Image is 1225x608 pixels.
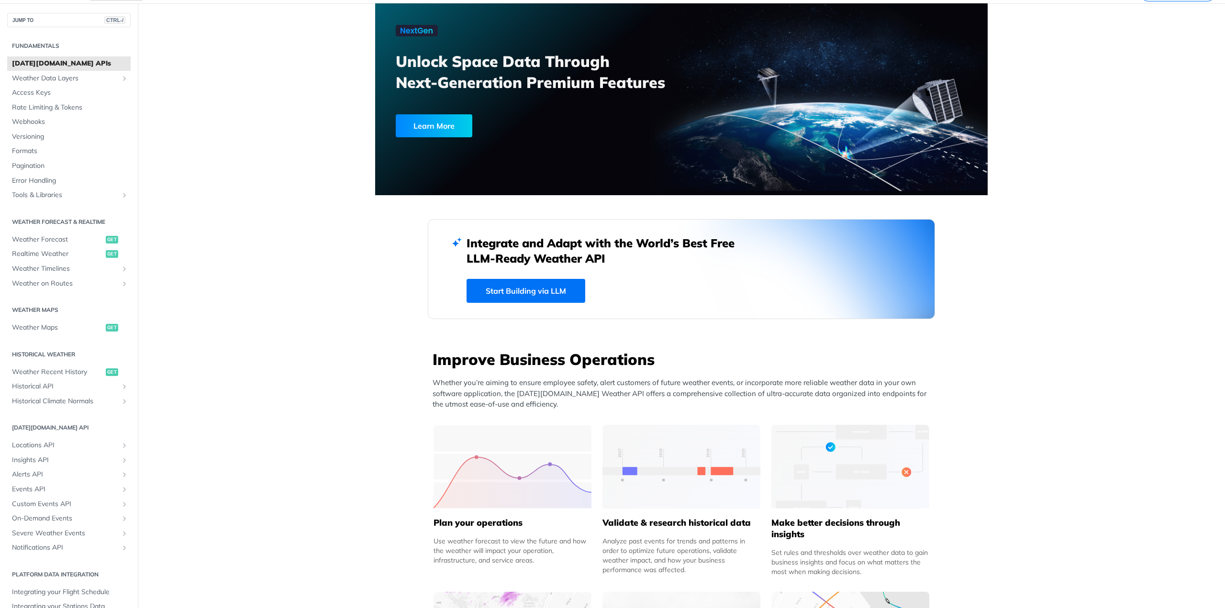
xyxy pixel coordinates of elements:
h3: Improve Business Operations [433,349,935,370]
span: Integrating your Flight Schedule [12,587,128,597]
span: Severe Weather Events [12,529,118,538]
span: Notifications API [12,543,118,553]
button: Show subpages for Severe Weather Events [121,530,128,537]
span: get [106,368,118,376]
span: get [106,324,118,332]
a: Weather TimelinesShow subpages for Weather Timelines [7,262,131,276]
h2: Weather Maps [7,306,131,314]
div: Learn More [396,114,472,137]
a: Locations APIShow subpages for Locations API [7,438,131,453]
a: Weather Mapsget [7,321,131,335]
button: Show subpages for Custom Events API [121,500,128,508]
span: Formats [12,146,128,156]
span: Custom Events API [12,499,118,509]
a: Historical APIShow subpages for Historical API [7,379,131,394]
button: Show subpages for Weather on Routes [121,280,128,287]
span: Weather Forecast [12,235,103,244]
span: On-Demand Events [12,514,118,523]
p: Whether you’re aiming to ensure employee safety, alert customers of future weather events, or inc... [433,377,935,410]
button: Show subpages for Historical API [121,383,128,390]
button: Show subpages for Events API [121,486,128,493]
img: a22d113-group-496-32x.svg [771,425,929,509]
img: 39565e8-group-4962x.svg [434,425,591,509]
a: Access Keys [7,86,131,100]
a: Events APIShow subpages for Events API [7,482,131,497]
a: Error Handling [7,174,131,188]
span: Weather on Routes [12,279,118,288]
button: Show subpages for Tools & Libraries [121,191,128,199]
div: Analyze past events for trends and patterns in order to optimize future operations, validate weat... [602,536,760,575]
a: Weather Forecastget [7,232,131,247]
span: Tools & Libraries [12,190,118,200]
a: Webhooks [7,115,131,129]
span: Pagination [12,161,128,171]
button: Show subpages for Weather Data Layers [121,75,128,82]
a: Learn More [396,114,633,137]
div: Set rules and thresholds over weather data to gain business insights and focus on what matters th... [771,548,929,576]
span: Weather Timelines [12,264,118,274]
a: Custom Events APIShow subpages for Custom Events API [7,497,131,511]
img: NextGen [396,25,438,36]
a: On-Demand EventsShow subpages for On-Demand Events [7,511,131,526]
a: Start Building via LLM [467,279,585,303]
a: Tools & LibrariesShow subpages for Tools & Libraries [7,188,131,202]
h2: Historical Weather [7,350,131,359]
a: Severe Weather EventsShow subpages for Severe Weather Events [7,526,131,541]
h5: Plan your operations [434,517,591,529]
button: Show subpages for Notifications API [121,544,128,552]
a: Alerts APIShow subpages for Alerts API [7,467,131,482]
button: Show subpages for On-Demand Events [121,515,128,522]
a: Insights APIShow subpages for Insights API [7,453,131,467]
a: Pagination [7,159,131,173]
span: [DATE][DOMAIN_NAME] APIs [12,59,128,68]
button: Show subpages for Historical Climate Normals [121,398,128,405]
h2: Fundamentals [7,42,131,50]
span: Realtime Weather [12,249,103,259]
span: Alerts API [12,470,118,479]
span: Error Handling [12,176,128,186]
h2: Integrate and Adapt with the World’s Best Free LLM-Ready Weather API [467,235,749,266]
h3: Unlock Space Data Through Next-Generation Premium Features [396,51,692,93]
a: Realtime Weatherget [7,247,131,261]
button: JUMP TOCTRL-/ [7,13,131,27]
a: Weather Recent Historyget [7,365,131,379]
h5: Make better decisions through insights [771,517,929,540]
button: Show subpages for Locations API [121,442,128,449]
a: Formats [7,144,131,158]
a: Versioning [7,130,131,144]
a: Historical Climate NormalsShow subpages for Historical Climate Normals [7,394,131,409]
span: Historical Climate Normals [12,397,118,406]
button: Show subpages for Weather Timelines [121,265,128,273]
span: Weather Data Layers [12,74,118,83]
img: 13d7ca0-group-496-2.svg [602,425,760,509]
div: Use weather forecast to view the future and how the weather will impact your operation, infrastru... [434,536,591,565]
span: Weather Recent History [12,367,103,377]
a: Notifications APIShow subpages for Notifications API [7,541,131,555]
h2: Weather Forecast & realtime [7,218,131,226]
span: Historical API [12,382,118,391]
span: CTRL-/ [104,16,125,24]
span: Access Keys [12,88,128,98]
button: Show subpages for Insights API [121,456,128,464]
span: Locations API [12,441,118,450]
h5: Validate & research historical data [602,517,760,529]
span: Insights API [12,455,118,465]
a: Rate Limiting & Tokens [7,100,131,115]
span: get [106,236,118,243]
h2: Platform DATA integration [7,570,131,579]
span: Weather Maps [12,323,103,332]
a: Weather on RoutesShow subpages for Weather on Routes [7,276,131,291]
span: Events API [12,485,118,494]
button: Show subpages for Alerts API [121,471,128,478]
h2: [DATE][DOMAIN_NAME] API [7,423,131,432]
a: Integrating your Flight Schedule [7,585,131,599]
a: [DATE][DOMAIN_NAME] APIs [7,56,131,71]
span: Versioning [12,132,128,142]
span: get [106,250,118,258]
a: Weather Data LayersShow subpages for Weather Data Layers [7,71,131,86]
span: Rate Limiting & Tokens [12,103,128,112]
span: Webhooks [12,117,128,127]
